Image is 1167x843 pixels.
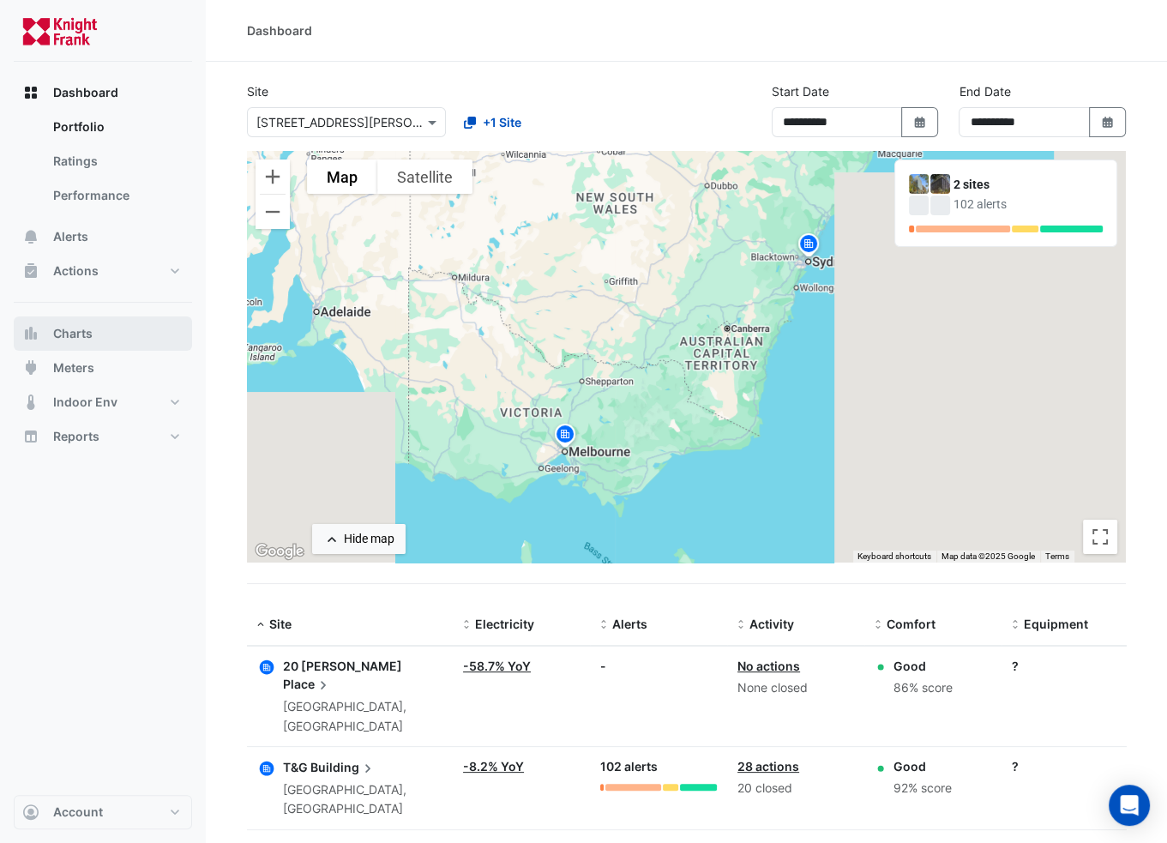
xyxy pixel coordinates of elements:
[14,419,192,454] button: Reports
[247,82,268,100] label: Site
[53,325,93,342] span: Charts
[53,428,99,445] span: Reports
[21,14,98,48] img: Company Logo
[256,160,290,194] button: Zoom in
[612,617,647,631] span: Alerts
[14,110,192,220] div: Dashboard
[307,160,377,194] button: Show street map
[909,174,929,194] img: 20 Martin Place
[893,757,952,775] div: Good
[749,617,794,631] span: Activity
[14,254,192,288] button: Actions
[483,113,521,131] span: +1 Site
[22,359,39,376] app-icon: Meters
[772,82,829,100] label: Start Date
[475,617,534,631] span: Electricity
[453,107,532,137] button: +1 Site
[551,422,579,452] img: site-pin.svg
[14,316,192,351] button: Charts
[737,779,854,798] div: 20 closed
[1024,617,1088,631] span: Equipment
[283,697,442,737] div: [GEOGRAPHIC_DATA], [GEOGRAPHIC_DATA]
[737,659,800,673] a: No actions
[953,176,1103,194] div: 2 sites
[39,178,192,213] a: Performance
[930,174,950,194] img: T&G Building
[912,115,928,129] fa-icon: Select Date
[737,759,799,774] a: 28 actions
[283,675,332,694] span: Place
[22,262,39,280] app-icon: Actions
[14,795,192,829] button: Account
[344,530,394,548] div: Hide map
[1083,520,1117,554] button: Toggle fullscreen view
[1045,551,1069,561] a: Terms (opens in new tab)
[959,82,1010,100] label: End Date
[857,551,931,563] button: Keyboard shortcuts
[14,385,192,419] button: Indoor Env
[941,551,1035,561] span: Map data ©2025 Google
[1012,657,1128,675] div: ?
[600,657,717,675] div: -
[22,325,39,342] app-icon: Charts
[251,540,308,563] a: Click to see this area on Google Maps
[53,359,94,376] span: Meters
[53,262,99,280] span: Actions
[893,779,952,798] div: 92% score
[1012,757,1128,775] div: ?
[247,21,312,39] div: Dashboard
[14,75,192,110] button: Dashboard
[795,232,822,262] img: site-pin.svg
[600,757,717,777] div: 102 alerts
[283,780,442,820] div: [GEOGRAPHIC_DATA], [GEOGRAPHIC_DATA]
[39,144,192,178] a: Ratings
[312,524,406,554] button: Hide map
[22,394,39,411] app-icon: Indoor Env
[22,428,39,445] app-icon: Reports
[887,617,935,631] span: Comfort
[53,228,88,245] span: Alerts
[53,394,117,411] span: Indoor Env
[251,540,308,563] img: Google
[14,351,192,385] button: Meters
[893,657,953,675] div: Good
[463,759,524,774] a: -8.2% YoY
[737,678,854,698] div: None closed
[22,84,39,101] app-icon: Dashboard
[283,760,308,774] span: T&G
[283,659,402,673] span: 20 [PERSON_NAME]
[1100,115,1116,129] fa-icon: Select Date
[310,757,376,776] span: Building
[269,617,292,631] span: Site
[1109,785,1150,826] div: Open Intercom Messenger
[39,110,192,144] a: Portfolio
[377,160,472,194] button: Show satellite imagery
[256,195,290,229] button: Zoom out
[953,196,1103,214] div: 102 alerts
[463,659,531,673] a: -58.7% YoY
[22,228,39,245] app-icon: Alerts
[53,84,118,101] span: Dashboard
[14,220,192,254] button: Alerts
[53,804,103,821] span: Account
[893,678,953,698] div: 86% score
